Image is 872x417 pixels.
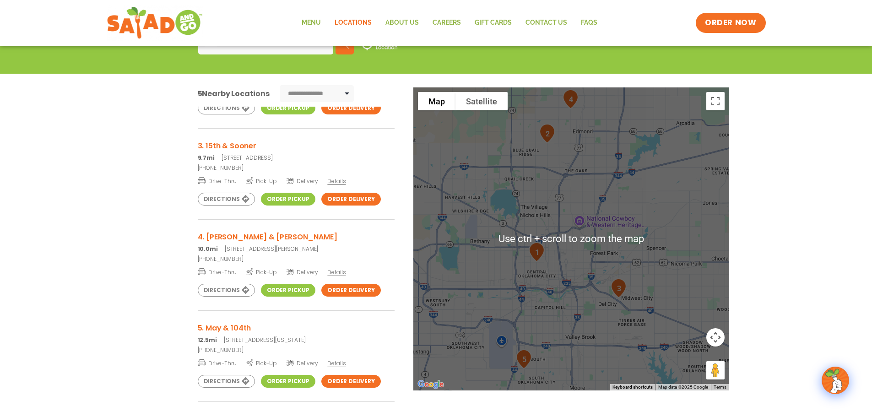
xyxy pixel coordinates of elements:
[246,358,277,368] span: Pick-Up
[198,176,237,185] span: Drive-Thru
[198,284,255,297] a: Directions
[107,5,203,41] img: new-SAG-logo-768×292
[525,238,548,265] div: 1
[468,12,519,33] a: GIFT CARDS
[198,88,270,99] div: Nearby Locations
[321,375,381,388] a: Order Delivery
[519,12,574,33] a: Contact Us
[286,177,318,185] span: Delivery
[198,164,395,172] a: [PHONE_NUMBER]
[295,12,604,33] nav: Menu
[198,140,395,152] h3: 3. 15th & Sooner
[198,267,237,276] span: Drive-Thru
[198,154,395,162] p: [STREET_ADDRESS]
[198,375,255,388] a: Directions
[261,102,315,114] a: Order Pickup
[328,12,379,33] a: Locations
[379,12,426,33] a: About Us
[198,255,395,263] a: [PHONE_NUMBER]
[574,12,604,33] a: FAQs
[418,92,455,110] button: Show street map
[198,154,215,162] strong: 9.7mi
[705,17,756,28] span: ORDER NOW
[286,268,318,276] span: Delivery
[198,245,218,253] strong: 10.0mi
[198,231,395,253] a: 4. [PERSON_NAME] & [PERSON_NAME] 10.0mi[STREET_ADDRESS][PERSON_NAME]
[198,265,395,276] a: Drive-Thru Pick-Up Delivery Details
[198,322,395,344] a: 5. May & 104th 12.5mi[STREET_ADDRESS][US_STATE]
[198,336,217,344] strong: 12.5mi
[823,368,848,393] img: wpChatIcon
[512,346,536,373] div: 5
[198,102,255,114] a: Directions
[286,359,318,368] span: Delivery
[198,231,395,243] h3: 4. [PERSON_NAME] & [PERSON_NAME]
[198,140,395,162] a: 3. 15th & Sooner 9.7mi[STREET_ADDRESS]
[198,336,395,344] p: [STREET_ADDRESS][US_STATE]
[198,358,237,368] span: Drive-Thru
[246,176,277,185] span: Pick-Up
[607,275,630,302] div: 3
[198,322,395,334] h3: 5. May & 104th
[261,193,315,206] a: Order Pickup
[706,361,725,379] button: Drag Pegman onto the map to open Street View
[327,268,346,276] span: Details
[246,267,277,276] span: Pick-Up
[261,284,315,297] a: Order Pickup
[612,384,653,390] button: Keyboard shortcuts
[198,356,395,368] a: Drive-Thru Pick-Up Delivery Details
[198,88,202,99] span: 5
[416,379,446,390] img: Google
[327,359,346,367] span: Details
[658,385,708,390] span: Map data ©2025 Google
[696,13,765,33] a: ORDER NOW
[321,284,381,297] a: Order Delivery
[706,328,725,347] button: Map camera controls
[198,245,395,253] p: [STREET_ADDRESS][PERSON_NAME]
[198,193,255,206] a: Directions
[714,385,726,390] a: Terms (opens in new tab)
[706,92,725,110] button: Toggle fullscreen view
[295,12,328,33] a: Menu
[198,346,395,354] a: [PHONE_NUMBER]
[321,102,381,114] a: Order Delivery
[261,375,315,388] a: Order Pickup
[559,86,582,113] div: 4
[321,193,381,206] a: Order Delivery
[455,92,508,110] button: Show satellite imagery
[426,12,468,33] a: Careers
[327,177,346,185] span: Details
[536,120,559,147] div: 2
[198,174,395,185] a: Drive-Thru Pick-Up Delivery Details
[416,379,446,390] a: Open this area in Google Maps (opens a new window)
